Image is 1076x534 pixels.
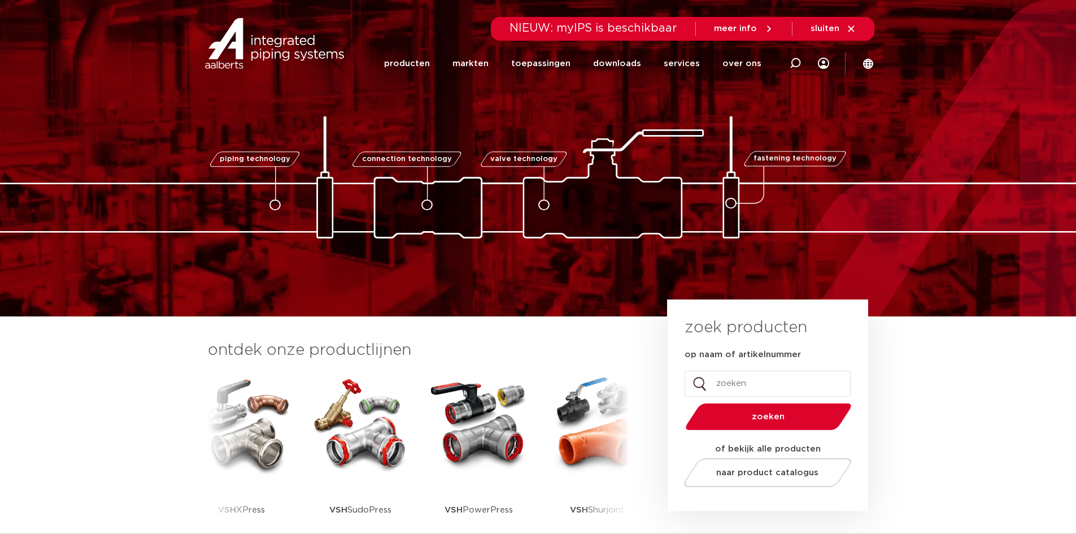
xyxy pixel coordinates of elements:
[509,23,677,34] span: NIEUW: myIPS is beschikbaar
[714,24,757,33] span: meer info
[715,413,822,421] span: zoeken
[220,155,290,163] span: piping technology
[716,468,818,477] span: naar product catalogus
[818,41,829,86] div: my IPS
[452,41,489,86] a: markten
[384,41,761,86] nav: Menu
[714,24,774,34] a: meer info
[681,402,856,431] button: zoeken
[570,506,588,514] strong: VSH
[685,371,851,397] input: zoeken
[361,155,451,163] span: connection technology
[811,24,839,33] span: sluiten
[218,506,236,514] strong: VSH
[753,155,837,163] span: fastening technology
[664,41,700,86] a: services
[715,445,821,453] strong: of bekijk alle producten
[490,155,557,163] span: valve technology
[811,24,856,34] a: sluiten
[384,41,430,86] a: producten
[685,316,807,339] h3: zoek producten
[681,458,854,487] a: naar product catalogus
[511,41,570,86] a: toepassingen
[722,41,761,86] a: over ons
[685,349,801,361] label: op naam of artikelnummer
[329,506,347,514] strong: VSH
[445,506,463,514] strong: VSH
[208,339,629,362] h3: ontdek onze productlijnen
[593,41,641,86] a: downloads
